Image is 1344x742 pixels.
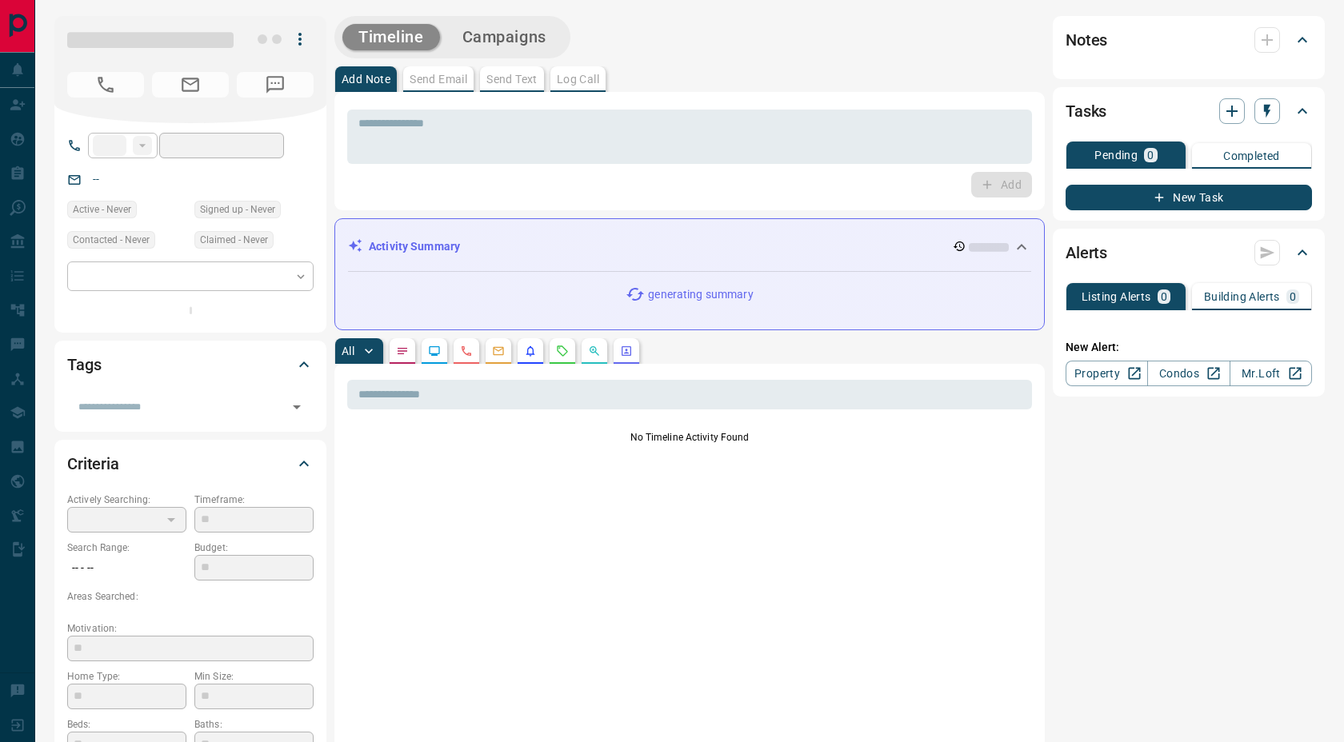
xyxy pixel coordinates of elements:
p: Activity Summary [369,238,460,255]
svg: Listing Alerts [524,345,537,357]
span: No Email [152,72,229,98]
a: -- [93,173,99,185]
p: -- - -- [67,555,186,581]
div: Tags [67,345,314,384]
a: Mr.Loft [1230,361,1312,386]
h2: Tags [67,352,101,377]
svg: Notes [396,345,409,357]
p: Baths: [194,717,314,732]
span: Signed up - Never [200,201,275,217]
p: Areas Searched: [67,589,314,604]
h2: Criteria [67,451,119,477]
div: Notes [1066,21,1312,59]
h2: Alerts [1066,240,1107,265]
svg: Requests [556,345,569,357]
svg: Calls [460,345,473,357]
p: Pending [1094,150,1138,161]
p: Budget: [194,541,314,555]
a: Condos [1147,361,1230,386]
div: Alerts [1066,233,1312,272]
p: Min Size: [194,669,314,684]
div: Activity Summary [348,232,1031,261]
p: Timeframe: [194,493,314,507]
span: No Number [237,72,314,98]
button: Open [286,396,308,418]
div: Tasks [1066,92,1312,130]
p: Search Range: [67,541,186,555]
div: Criteria [67,445,314,483]
span: Contacted - Never [73,232,150,248]
h2: Tasks [1066,98,1106,124]
p: Beds: [67,717,186,732]
button: Timeline [342,24,440,50]
p: Add Note [342,74,390,85]
svg: Lead Browsing Activity [428,345,441,357]
button: New Task [1066,185,1312,210]
p: Actively Searching: [67,493,186,507]
span: Claimed - Never [200,232,268,248]
span: No Number [67,72,144,98]
h2: Notes [1066,27,1107,53]
a: Property [1066,361,1148,386]
svg: Opportunities [588,345,601,357]
p: generating summary [648,286,753,303]
p: All [342,345,354,357]
p: Building Alerts [1204,291,1280,302]
p: New Alert: [1066,339,1312,356]
p: Listing Alerts [1082,291,1151,302]
p: 0 [1161,291,1167,302]
span: Active - Never [73,201,131,217]
p: 0 [1290,291,1296,302]
p: Motivation: [67,621,314,636]
svg: Agent Actions [620,345,633,357]
p: Completed [1223,150,1280,162]
p: 0 [1147,150,1154,161]
p: Home Type: [67,669,186,684]
p: No Timeline Activity Found [347,430,1032,445]
button: Campaigns [446,24,562,50]
svg: Emails [492,345,505,357]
